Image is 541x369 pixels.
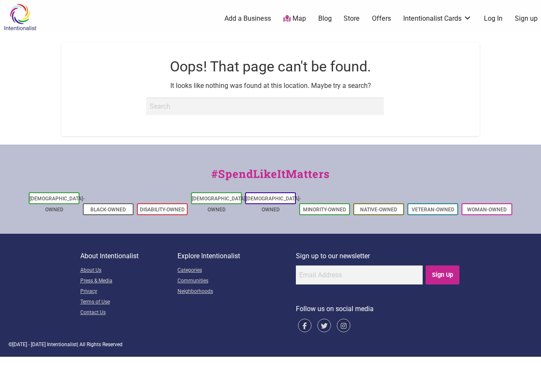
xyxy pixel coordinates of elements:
a: Blog [318,14,332,23]
a: Add a Business [224,14,271,23]
p: Sign up to our newsletter [296,251,461,262]
a: Black-Owned [90,207,126,213]
div: © | All Rights Reserved [8,341,533,348]
a: Contact Us [80,308,178,318]
a: Disability-Owned [140,207,185,213]
a: Store [344,14,360,23]
a: Terms of Use [80,297,178,308]
a: Privacy [80,287,178,297]
input: Sign Up [426,265,460,284]
a: Offers [372,14,391,23]
a: About Us [80,265,178,276]
a: Communities [178,276,296,287]
a: Neighborhoods [178,287,296,297]
a: Categories [178,265,296,276]
p: About Intentionalist [80,251,178,262]
a: Press & Media [80,276,178,287]
a: [DEMOGRAPHIC_DATA]-Owned [246,196,301,213]
input: Search [146,98,384,115]
h1: Oops! That page can't be found. [84,57,457,77]
a: Veteran-Owned [412,207,454,213]
p: Explore Intentionalist [178,251,296,262]
a: [DEMOGRAPHIC_DATA]-Owned [192,196,247,213]
span: [DATE] - [DATE] [12,342,46,347]
a: Sign up [515,14,538,23]
a: Woman-Owned [467,207,507,213]
a: Minority-Owned [303,207,346,213]
a: [DEMOGRAPHIC_DATA]-Owned [30,196,85,213]
p: Follow us on social media [296,303,461,314]
span: Intentionalist [47,342,77,347]
a: Native-Owned [360,207,397,213]
a: Log In [484,14,503,23]
a: Map [283,14,306,24]
p: It looks like nothing was found at this location. Maybe try a search? [84,80,457,91]
input: Email Address [296,265,423,284]
a: Intentionalist Cards [403,14,472,23]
